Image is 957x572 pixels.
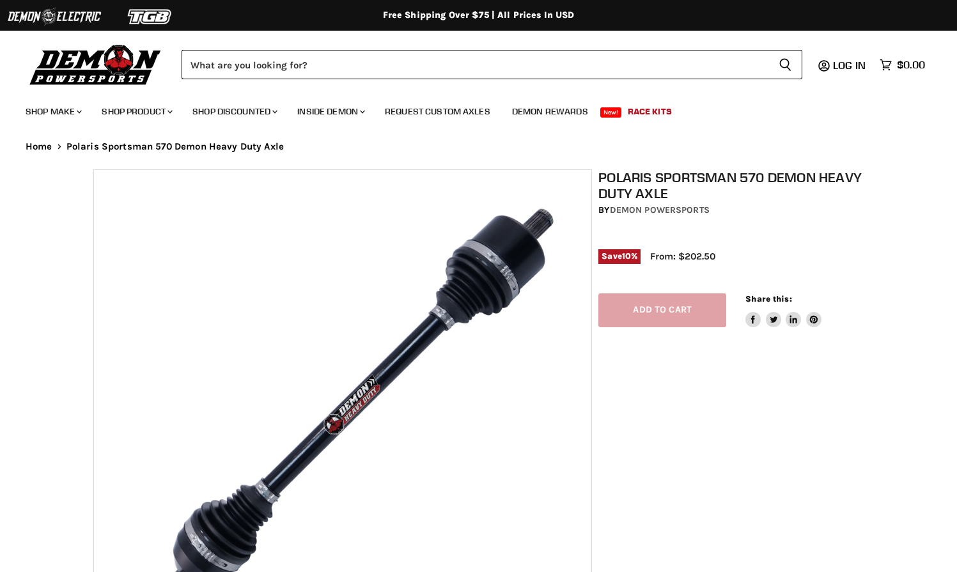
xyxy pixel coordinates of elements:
aside: Share this: [745,293,821,327]
img: Demon Powersports [26,42,166,87]
a: Demon Rewards [502,98,598,125]
h1: Polaris Sportsman 570 Demon Heavy Duty Axle [598,169,870,201]
a: Home [26,141,52,152]
span: Save % [598,249,641,263]
span: 10 [622,251,631,261]
a: $0.00 [873,56,931,74]
a: Request Custom Axles [375,98,500,125]
a: Demon Powersports [610,205,710,215]
ul: Main menu [16,93,922,125]
span: From: $202.50 [650,251,715,262]
a: Shop Make [16,98,89,125]
a: Log in [827,59,873,71]
a: Shop Product [92,98,180,125]
button: Search [768,50,802,79]
form: Product [182,50,802,79]
span: Polaris Sportsman 570 Demon Heavy Duty Axle [66,141,284,152]
a: Shop Discounted [183,98,285,125]
a: Inside Demon [288,98,373,125]
img: TGB Logo 2 [102,4,198,29]
span: Log in [833,59,866,72]
span: $0.00 [897,59,925,71]
a: Race Kits [618,98,681,125]
span: Share this: [745,294,791,304]
img: Demon Electric Logo 2 [6,4,102,29]
span: New! [600,107,622,118]
div: by [598,203,870,217]
input: Search [182,50,768,79]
